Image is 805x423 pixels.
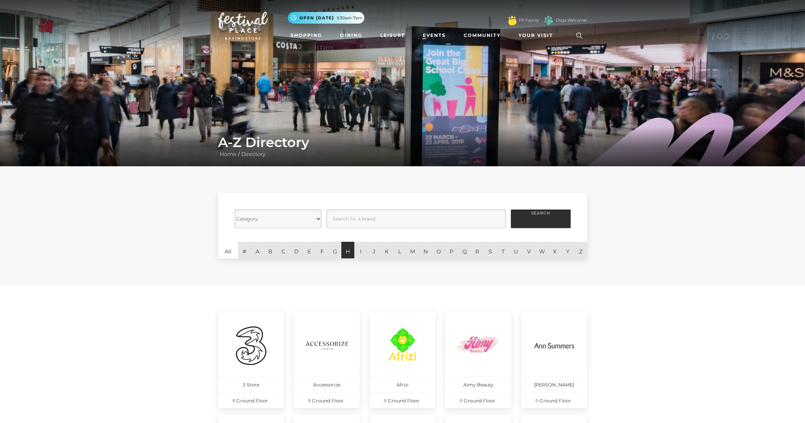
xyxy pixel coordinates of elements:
span: Your Visit [518,32,553,39]
a: Q [458,242,471,258]
a: K [380,242,393,258]
img: Festival Place Logo [218,12,268,40]
a: Community [461,29,503,42]
input: Search for a brand [326,210,506,228]
a: Directory [240,151,267,157]
a: Afrizi Ground Floor [370,312,435,408]
a: P [445,242,458,258]
a: C [277,242,290,258]
a: I [354,242,367,258]
p: Ground Floor [218,392,284,408]
a: Your Visit [516,29,559,42]
a: E [303,242,316,258]
a: D [290,242,303,258]
button: Search [511,210,571,228]
a: Leisure [378,29,408,42]
p: Ground Floor [521,392,587,408]
a: V [522,242,535,258]
p: [PERSON_NAME] [521,376,587,392]
p: 3 Store [218,376,284,392]
a: H [341,242,354,258]
p: Aimy Beauty [445,376,511,392]
a: Home [218,151,238,157]
a: Dining [337,29,365,42]
a: Dogs Welcome! [556,17,587,23]
a: G [328,242,341,258]
a: R [471,242,484,258]
a: T [497,242,510,258]
span: 9.30am-7pm [337,15,363,21]
a: FP Family [519,17,539,23]
a: Shopping [288,29,325,42]
a: B [264,242,277,258]
p: Ground Floor [445,392,511,408]
a: Events [420,29,448,42]
span: Open [DATE] [299,15,334,21]
a: Y [561,242,574,258]
a: W [535,242,548,258]
a: O [432,242,445,258]
a: X [548,242,561,258]
a: N [419,242,432,258]
button: Open [DATE] 9.30am-7pm [288,12,364,24]
a: M [406,242,419,258]
a: 3 Store Ground Floor [218,312,284,408]
a: U [510,242,522,258]
a: J [367,242,380,258]
p: Accessorize [294,376,360,392]
a: Z [574,242,587,258]
div: / [213,134,592,158]
a: [PERSON_NAME] Ground Floor [521,312,587,408]
p: Ground Floor [294,392,360,408]
a: F [316,242,329,258]
a: S [484,242,497,258]
p: Ground Floor [370,392,435,408]
a: All [218,242,238,258]
a: Accessorize Ground Floor [294,312,360,408]
a: # [238,242,251,258]
a: Aimy Beauty Ground Floor [445,312,511,408]
h1: A-Z Directory [218,134,587,150]
p: Afrizi [370,376,435,392]
a: L [393,242,406,258]
a: A [251,242,264,258]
